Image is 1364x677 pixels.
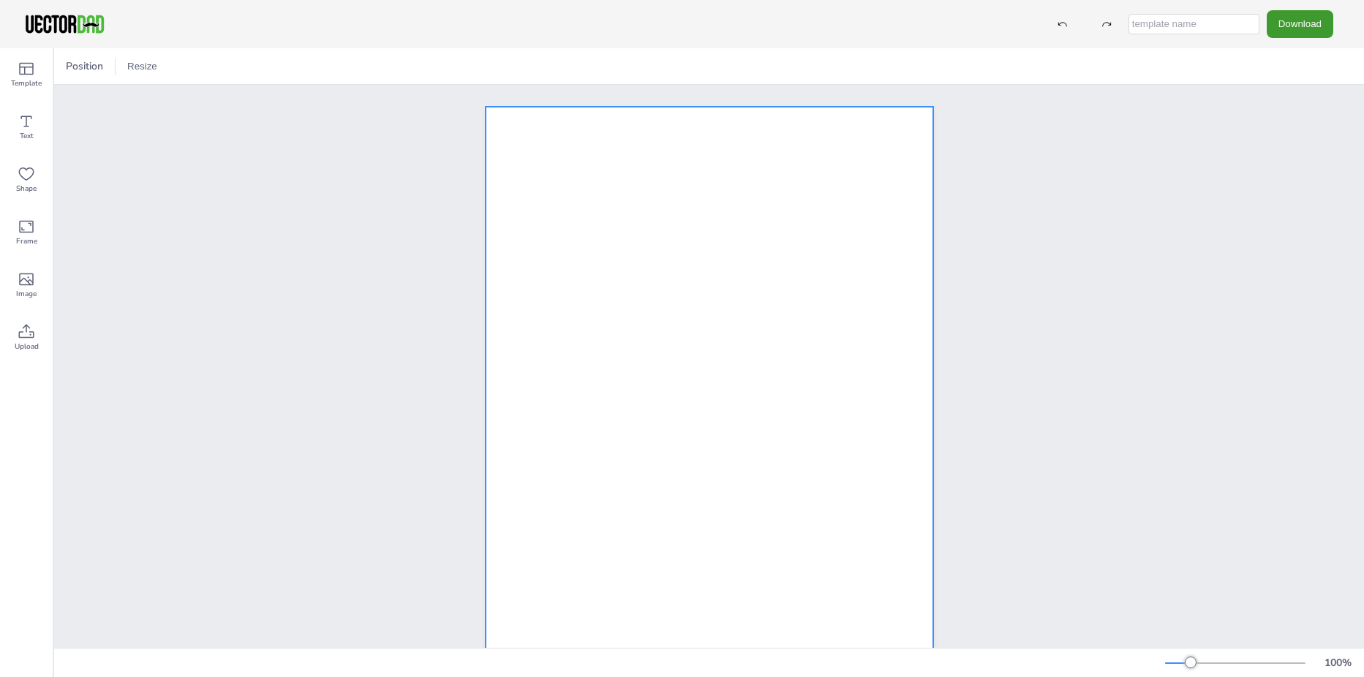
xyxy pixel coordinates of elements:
[16,235,37,247] span: Frame
[20,130,34,142] span: Text
[1320,656,1355,670] div: 100 %
[16,288,37,300] span: Image
[23,13,106,35] img: VectorDad-1.png
[11,77,42,89] span: Template
[16,183,37,194] span: Shape
[121,55,163,78] button: Resize
[1128,14,1259,34] input: template name
[63,59,106,73] span: Position
[1267,10,1333,37] button: Download
[15,341,39,352] span: Upload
